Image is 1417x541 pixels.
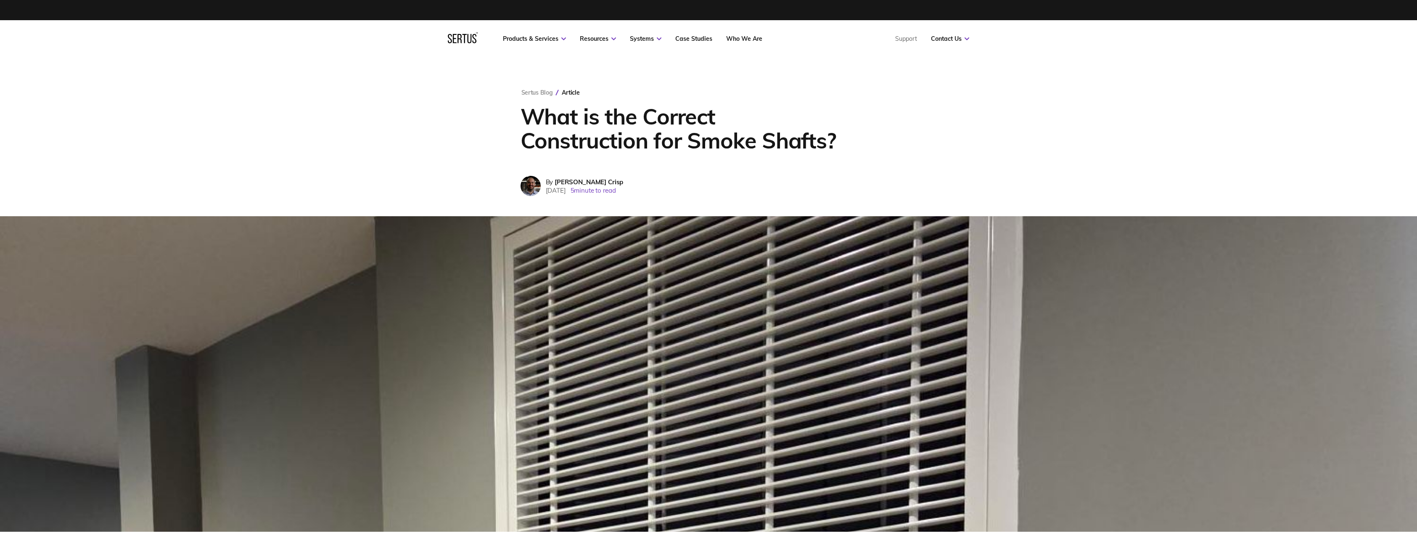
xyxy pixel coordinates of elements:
a: Sertus Blog [521,89,553,96]
a: Case Studies [675,35,712,42]
h1: What is the Correct Construction for Smoke Shafts? [521,104,842,152]
a: Who We Are [726,35,762,42]
a: Contact Us [931,35,969,42]
a: Support [895,35,917,42]
span: 5 minute to read [571,186,616,194]
span: [DATE] [546,186,566,194]
span: [PERSON_NAME] Crisp [555,178,623,186]
div: By [546,178,624,186]
a: Products & Services [503,35,566,42]
a: Systems [630,35,661,42]
a: Resources [580,35,616,42]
